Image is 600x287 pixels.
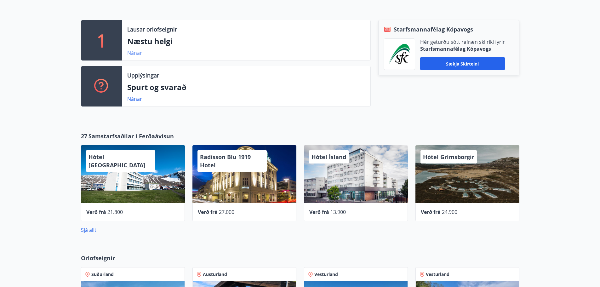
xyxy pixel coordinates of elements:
button: Sækja skírteini [420,57,505,70]
span: Verð frá [86,209,106,215]
span: Orlofseignir [81,254,115,262]
p: Starfsmannafélag Kópavogs [420,45,505,52]
a: Nánar [127,49,142,56]
span: Starfsmannafélag Kópavogs [394,25,473,33]
p: Hér geturðu sótt rafræn skilríki fyrir [420,38,505,45]
span: Samstarfsaðilar í Ferðaávísun [89,132,174,140]
p: Spurt og svarað [127,82,365,93]
p: Upplýsingar [127,71,159,79]
span: Vesturland [314,271,338,278]
span: 24.900 [442,209,457,215]
span: 27 [81,132,87,140]
span: Hótel Grímsborgir [423,153,474,161]
a: Nánar [127,95,142,102]
span: Austurland [203,271,227,278]
p: Næstu helgi [127,36,365,47]
span: Suðurland [91,271,114,278]
p: 1 [97,28,107,52]
span: Hótel Ísland [311,153,346,161]
span: Vesturland [426,271,449,278]
span: Verð frá [309,209,329,215]
span: Hótel [GEOGRAPHIC_DATA] [89,153,145,169]
span: Verð frá [198,209,218,215]
a: Sjá allt [81,227,96,233]
span: Verð frá [421,209,441,215]
p: Lausar orlofseignir [127,25,177,33]
span: Radisson Blu 1919 Hotel [200,153,251,169]
img: x5MjQkxwhnYn6YREZUTEa9Q4KsBUeQdWGts9Dj4O.png [389,44,410,65]
span: 27.000 [219,209,234,215]
span: 21.800 [107,209,123,215]
span: 13.900 [330,209,346,215]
